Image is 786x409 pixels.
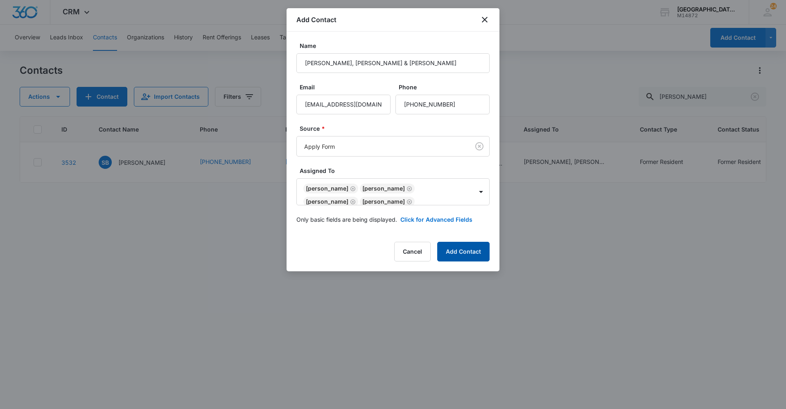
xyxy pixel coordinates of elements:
[437,242,490,261] button: Add Contact
[395,95,490,114] input: Phone
[473,140,486,153] button: Clear
[306,199,348,204] div: [PERSON_NAME]
[348,186,356,191] div: Remove Chris Urrutia
[399,83,493,91] label: Phone
[400,215,472,224] button: Click for Advanced Fields
[362,199,405,204] div: [PERSON_NAME]
[405,186,412,191] div: Remove Mia Villalba
[362,186,405,191] div: [PERSON_NAME]
[394,242,431,261] button: Cancel
[296,95,391,114] input: Email
[296,15,337,25] h1: Add Contact
[300,124,493,133] label: Source
[296,53,490,73] input: Name
[306,186,348,191] div: [PERSON_NAME]
[405,199,412,204] div: Remove Aydin Reinking
[300,83,394,91] label: Email
[300,166,493,175] label: Assigned To
[296,215,397,224] p: Only basic fields are being displayed.
[300,41,493,50] label: Name
[348,199,356,204] div: Remove Jonathan Guptill
[480,15,490,25] button: close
